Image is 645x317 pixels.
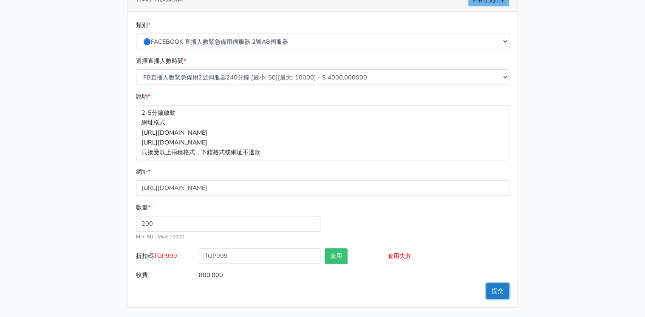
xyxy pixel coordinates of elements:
[134,267,197,283] label: 收費
[486,283,509,299] button: 提交
[136,233,184,240] small: Min: 50 - Max: 10000
[136,203,150,212] label: 數量
[325,248,348,264] button: 套用
[136,167,150,177] label: 網址
[134,248,197,267] label: 折扣碼
[154,252,177,260] span: TOP999
[136,92,150,102] label: 說明
[136,56,186,66] label: 選擇直播人數時間
[136,180,509,196] input: 這邊填入網址
[136,20,150,30] label: 類別
[136,105,509,160] p: 2-5分鐘啟動 網址格式 [URL][DOMAIN_NAME] [URL][DOMAIN_NAME] 只接受以上兩種格式，下錯格式或網址不退款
